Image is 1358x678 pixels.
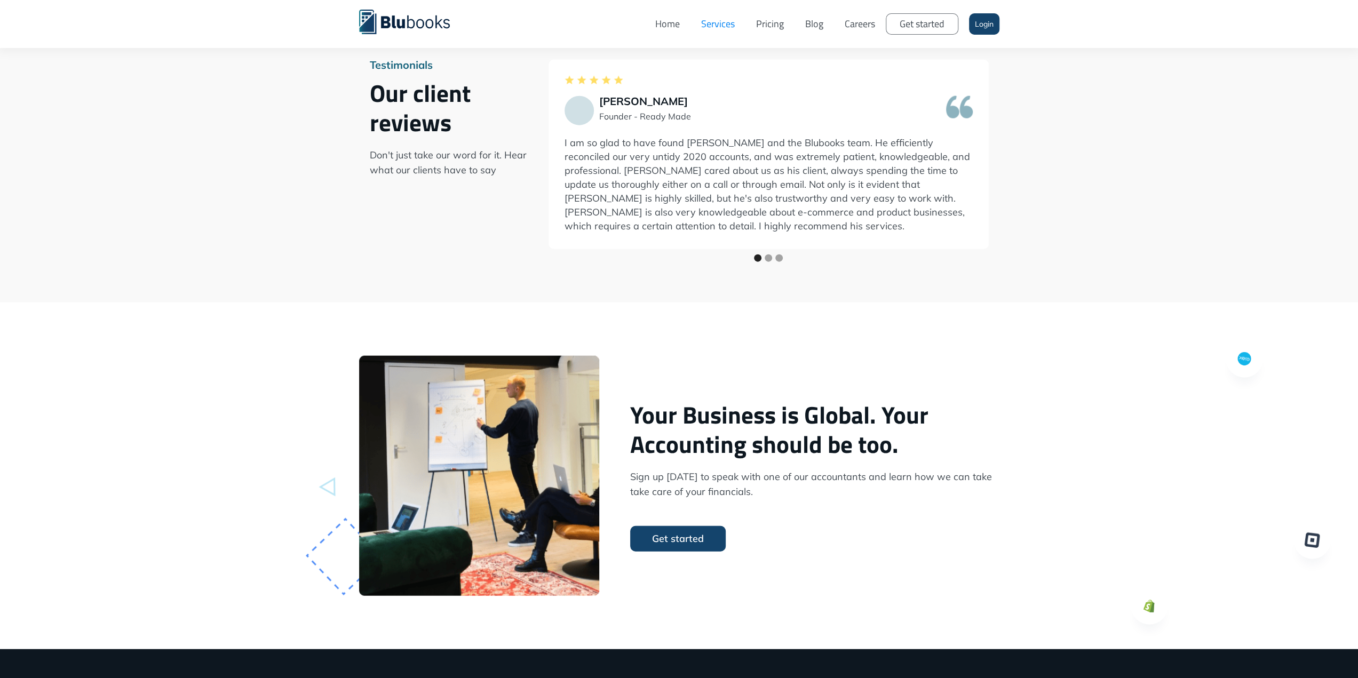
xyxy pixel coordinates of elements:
[745,8,795,40] a: Pricing
[359,8,466,34] a: home
[599,112,691,121] div: Founder - Ready Made
[775,254,783,262] div: Show slide 3 of 3
[834,8,886,40] a: Careers
[370,148,545,178] p: Don't just take our word for it. Hear what our clients have to say
[549,60,989,270] div: carousel
[370,60,545,70] div: Testimonials
[599,96,691,107] div: [PERSON_NAME]
[765,254,772,262] div: Show slide 2 of 3
[630,400,999,459] h2: Your Business is Global. Your Accounting should be too.
[370,78,545,137] h2: Our client reviews
[969,13,999,35] a: Login
[886,13,958,35] a: Get started
[795,8,834,40] a: Blog
[630,469,999,499] p: Sign up [DATE] to speak with one of our accountants and learn how we can take take care of your f...
[565,136,973,233] p: I am so glad to have found [PERSON_NAME] and the Blubooks team. He efficiently reconciled our ver...
[549,60,989,249] div: 1 of 3
[630,526,726,552] a: Get started
[645,8,690,40] a: Home
[754,254,761,262] div: Show slide 1 of 3
[690,8,745,40] a: Services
